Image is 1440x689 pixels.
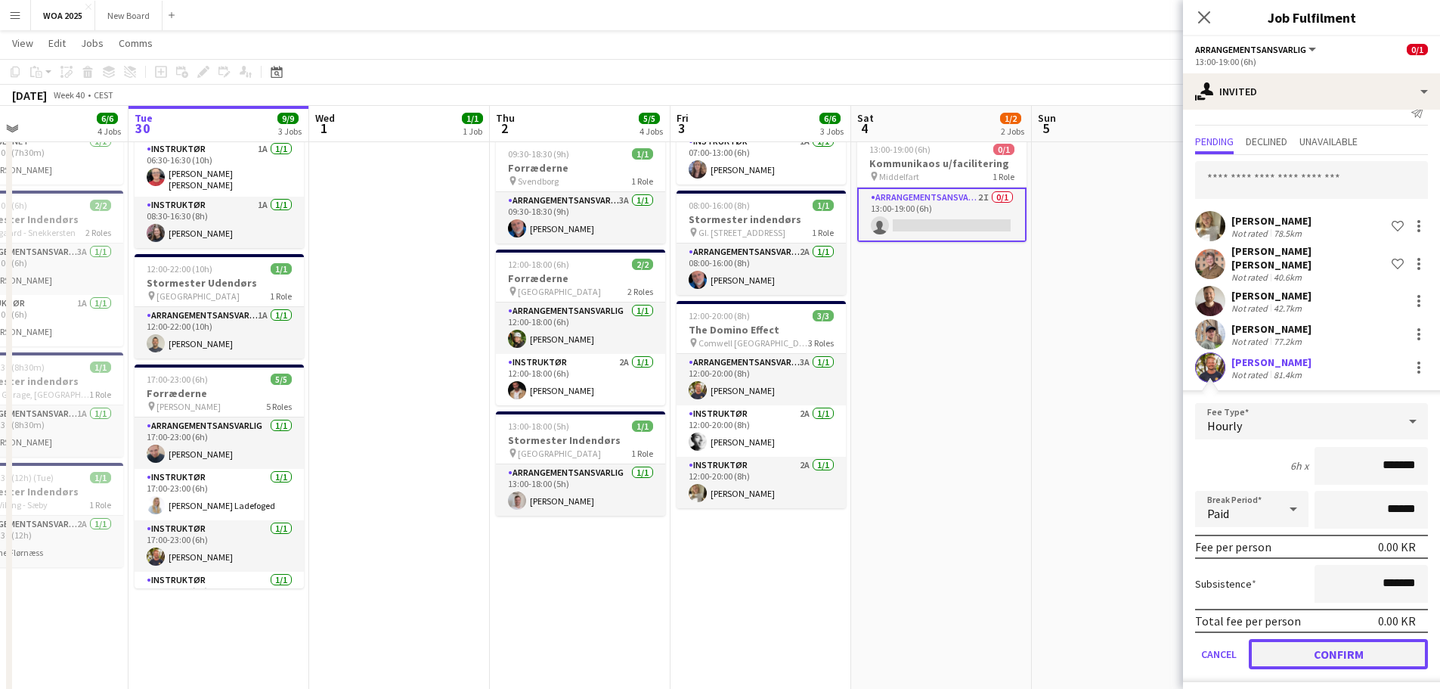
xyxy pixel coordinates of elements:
[266,401,292,412] span: 5 Roles
[113,33,159,53] a: Comms
[270,290,292,302] span: 1 Role
[315,111,335,125] span: Wed
[1231,303,1271,314] div: Not rated
[12,88,47,103] div: [DATE]
[632,148,653,160] span: 1/1
[463,126,482,137] div: 1 Job
[813,200,834,211] span: 1/1
[31,1,95,30] button: WOA 2025
[677,191,846,295] div: 08:00-16:00 (8h)1/1Stormester indendørs Gl. [STREET_ADDRESS]1 RoleArrangementsansvarlig2A1/108:00...
[1231,355,1311,369] div: [PERSON_NAME]
[698,227,785,238] span: Gl. [STREET_ADDRESS]
[1231,214,1311,228] div: [PERSON_NAME]
[496,111,515,125] span: Thu
[1195,539,1271,554] div: Fee per person
[135,111,153,125] span: Tue
[993,144,1014,155] span: 0/1
[135,520,304,572] app-card-role: Instruktør1/117:00-23:00 (6h)[PERSON_NAME]
[1036,119,1056,137] span: 5
[496,272,665,285] h3: Forræderne
[1231,289,1311,303] div: [PERSON_NAME]
[135,141,304,197] app-card-role: Instruktør1A1/106:30-16:30 (10h)[PERSON_NAME] [PERSON_NAME]
[813,310,834,321] span: 3/3
[135,469,304,520] app-card-role: Instruktør1/117:00-23:00 (6h)[PERSON_NAME] Ladefoged
[698,337,808,349] span: Comwell [GEOGRAPHIC_DATA]
[94,89,113,101] div: CEST
[1271,369,1305,380] div: 81.4km
[50,89,88,101] span: Week 40
[135,572,304,623] app-card-role: Instruktør1/117:00-23:00 (6h)
[508,421,569,432] span: 13:00-18:00 (5h)
[1183,8,1440,27] h3: Job Fulfilment
[89,499,111,511] span: 1 Role
[1378,613,1416,628] div: 0.00 KR
[119,36,153,50] span: Comms
[518,175,559,187] span: Svendborg
[12,36,33,50] span: View
[135,365,304,588] app-job-card: 17:00-23:00 (6h)5/5Forræderne [PERSON_NAME]5 RolesArrangementsansvarlig1/117:00-23:00 (6h)[PERSON...
[677,244,846,295] app-card-role: Arrangementsansvarlig2A1/108:00-16:00 (8h)[PERSON_NAME]
[1231,272,1271,283] div: Not rated
[677,457,846,508] app-card-role: Instruktør2A1/112:00-20:00 (8h)[PERSON_NAME]
[135,307,304,358] app-card-role: Arrangementsansvarlig1A1/112:00-22:00 (10h)[PERSON_NAME]
[808,337,834,349] span: 3 Roles
[508,148,569,160] span: 09:30-18:30 (9h)
[156,401,221,412] span: [PERSON_NAME]
[98,126,121,137] div: 4 Jobs
[689,200,750,211] span: 08:00-16:00 (8h)
[993,171,1014,182] span: 1 Role
[271,374,292,385] span: 5/5
[48,36,66,50] span: Edit
[1195,639,1243,669] button: Cancel
[518,286,601,297] span: [GEOGRAPHIC_DATA]
[632,421,653,432] span: 1/1
[820,126,844,137] div: 3 Jobs
[1407,44,1428,55] span: 0/1
[75,33,110,53] a: Jobs
[147,263,212,275] span: 12:00-22:00 (10h)
[631,175,653,187] span: 1 Role
[677,133,846,185] app-card-role: Instruktør1A1/107:00-13:00 (6h)[PERSON_NAME]
[1195,136,1234,147] span: Pending
[89,389,111,400] span: 1 Role
[632,259,653,270] span: 2/2
[277,113,299,124] span: 9/9
[135,254,304,358] app-job-card: 12:00-22:00 (10h)1/1Stormester Udendørs [GEOGRAPHIC_DATA]1 RoleArrangementsansvarlig1A1/112:00-22...
[677,111,689,125] span: Fri
[1038,111,1056,125] span: Sun
[135,417,304,469] app-card-role: Arrangementsansvarlig1/117:00-23:00 (6h)[PERSON_NAME]
[81,36,104,50] span: Jobs
[42,33,72,53] a: Edit
[508,259,569,270] span: 12:00-18:00 (6h)
[135,386,304,400] h3: Forræderne
[1195,56,1428,67] div: 13:00-19:00 (6h)
[462,113,483,124] span: 1/1
[271,263,292,275] span: 1/1
[496,139,665,244] div: 09:30-18:30 (9h)1/1Forræderne Svendborg1 RoleArrangementsansvarlig3A1/109:30-18:30 (9h)[PERSON_NAME]
[518,448,601,459] span: [GEOGRAPHIC_DATA]
[1195,577,1256,591] label: Subsistence
[1231,336,1271,347] div: Not rated
[857,111,874,125] span: Sat
[156,290,240,302] span: [GEOGRAPHIC_DATA]
[812,227,834,238] span: 1 Role
[689,310,750,321] span: 12:00-20:00 (8h)
[639,126,663,137] div: 4 Jobs
[97,113,118,124] span: 6/6
[855,119,874,137] span: 4
[1183,73,1440,110] div: Invited
[496,250,665,405] div: 12:00-18:00 (6h)2/2Forræderne [GEOGRAPHIC_DATA]2 RolesArrangementsansvarlig1/112:00-18:00 (6h)[PE...
[1195,44,1318,55] button: Arrangementsansvarlig
[1378,539,1416,554] div: 0.00 KR
[496,192,665,244] app-card-role: Arrangementsansvarlig3A1/109:30-18:30 (9h)[PERSON_NAME]
[90,200,111,211] span: 2/2
[496,354,665,405] app-card-role: Instruktør2A1/112:00-18:00 (6h)[PERSON_NAME]
[1207,506,1229,521] span: Paid
[869,144,931,155] span: 13:00-19:00 (6h)
[95,1,163,30] button: New Board
[135,197,304,248] app-card-role: Instruktør1A1/108:30-16:30 (8h)[PERSON_NAME]
[1231,322,1311,336] div: [PERSON_NAME]
[278,126,302,137] div: 3 Jobs
[627,286,653,297] span: 2 Roles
